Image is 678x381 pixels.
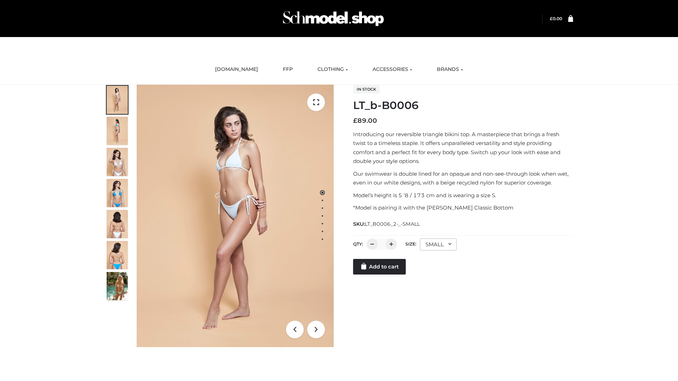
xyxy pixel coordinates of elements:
h1: LT_b-B0006 [353,99,573,112]
img: ArielClassicBikiniTop_CloudNine_AzureSky_OW114ECO_2-scaled.jpg [107,117,128,145]
img: ArielClassicBikiniTop_CloudNine_AzureSky_OW114ECO_1 [137,85,334,347]
a: ACCESSORIES [367,62,417,77]
a: £0.00 [550,16,562,21]
p: Our swimwear is double lined for an opaque and non-see-through look when wet, even in our white d... [353,169,573,187]
p: Model’s height is 5 ‘8 / 173 cm and is wearing a size S. [353,191,573,200]
label: Size: [405,241,416,247]
span: LT_B0006_2-_-SMALL [365,221,420,227]
p: *Model is pairing it with the [PERSON_NAME] Classic Bottom [353,203,573,212]
a: FFP [278,62,298,77]
span: £ [550,16,553,21]
span: In stock [353,85,380,93]
img: Arieltop_CloudNine_AzureSky2.jpg [107,272,128,300]
a: Add to cart [353,259,406,274]
p: Introducing our reversible triangle bikini top. A masterpiece that brings a fresh twist to a time... [353,130,573,166]
img: ArielClassicBikiniTop_CloudNine_AzureSky_OW114ECO_8-scaled.jpg [107,241,128,269]
img: ArielClassicBikiniTop_CloudNine_AzureSky_OW114ECO_4-scaled.jpg [107,179,128,207]
span: SKU: [353,220,421,228]
img: ArielClassicBikiniTop_CloudNine_AzureSky_OW114ECO_7-scaled.jpg [107,210,128,238]
span: £ [353,117,357,125]
a: [DOMAIN_NAME] [210,62,263,77]
label: QTY: [353,241,363,247]
a: BRANDS [432,62,468,77]
bdi: 89.00 [353,117,377,125]
div: SMALL [420,238,457,250]
a: CLOTHING [312,62,353,77]
img: Schmodel Admin 964 [280,5,386,32]
img: ArielClassicBikiniTop_CloudNine_AzureSky_OW114ECO_1-scaled.jpg [107,86,128,114]
bdi: 0.00 [550,16,562,21]
img: ArielClassicBikiniTop_CloudNine_AzureSky_OW114ECO_3-scaled.jpg [107,148,128,176]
